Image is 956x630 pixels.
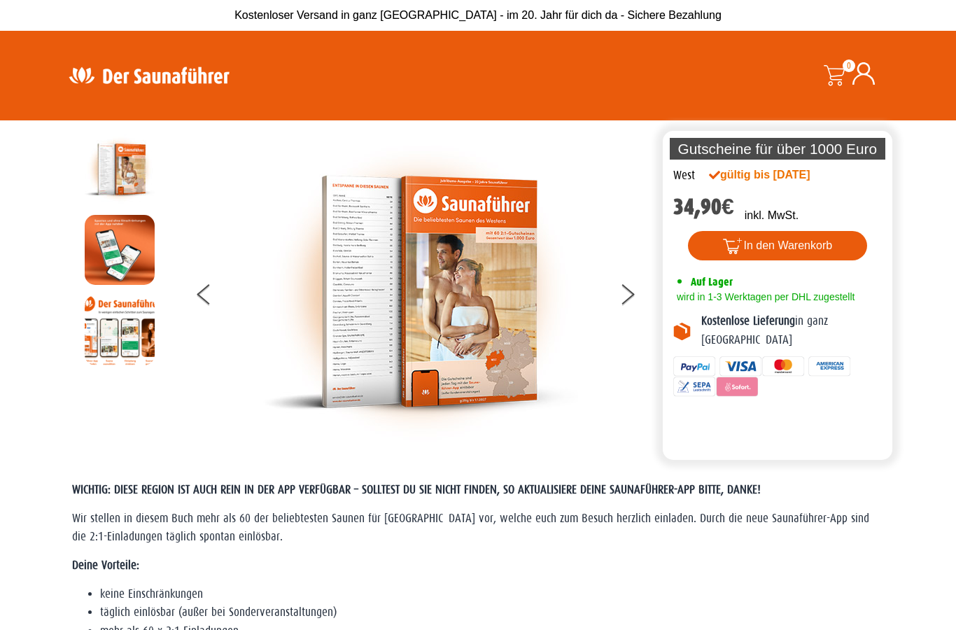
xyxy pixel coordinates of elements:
[72,559,139,572] strong: Deine Vorteile:
[701,314,795,328] b: Kostenlose Lieferung
[100,603,884,622] li: täglich einlösbar (außer bei Sonderveranstaltungen)
[673,167,695,185] div: West
[745,207,799,224] p: inkl. MwSt.
[709,167,841,183] div: gültig bis [DATE]
[673,291,855,302] span: wird in 1-3 Werktagen per DHL zugestellt
[85,295,155,365] img: Anleitung7tn
[100,585,884,603] li: keine Einschränkungen
[234,9,722,21] span: Kostenloser Versand in ganz [GEOGRAPHIC_DATA] - im 20. Jahr für dich da - Sichere Bezahlung
[691,275,733,288] span: Auf Lager
[673,194,734,220] bdi: 34,90
[688,231,868,260] button: In den Warenkorb
[72,512,869,543] span: Wir stellen in diesem Buch mehr als 60 der beliebtesten Saunen für [GEOGRAPHIC_DATA] vor, welche ...
[722,194,734,220] span: €
[85,134,155,204] img: der-saunafuehrer-2025-west
[701,312,882,349] p: in ganz [GEOGRAPHIC_DATA]
[263,134,578,449] img: der-saunafuehrer-2025-west
[85,215,155,285] img: MOCKUP-iPhone_regional
[72,483,761,496] span: WICHTIG: DIESE REGION IST AUCH REIN IN DER APP VERFÜGBAR – SOLLTEST DU SIE NICHT FINDEN, SO AKTUA...
[670,138,885,160] p: Gutscheine für über 1000 Euro
[843,59,855,72] span: 0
